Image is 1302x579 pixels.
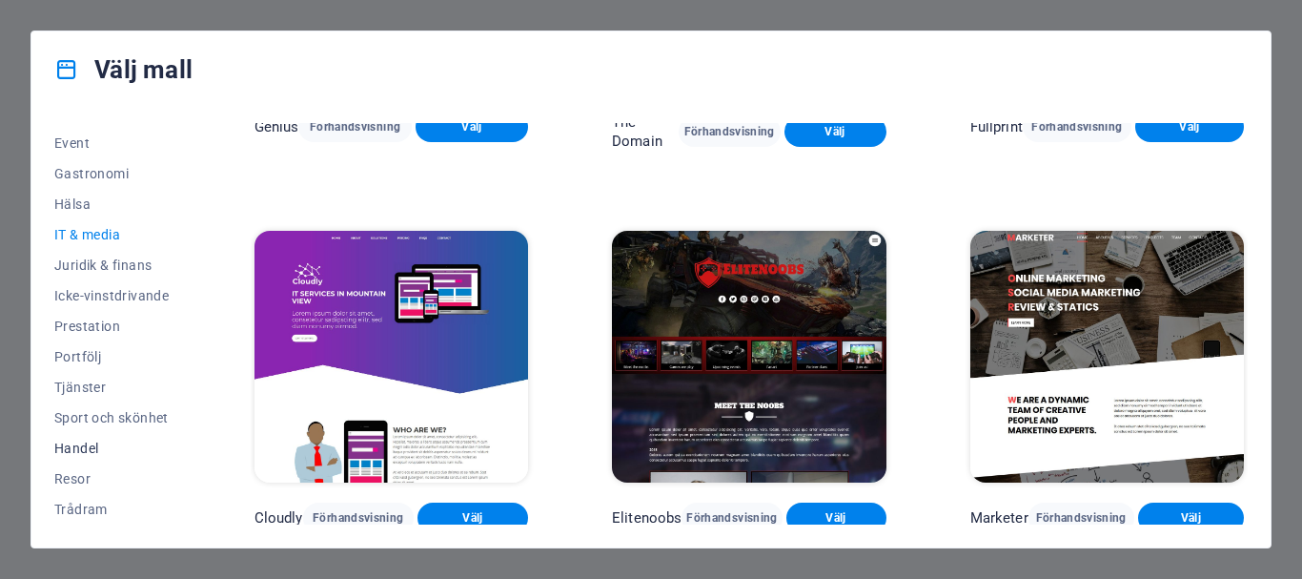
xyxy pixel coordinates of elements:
span: IT & media [54,227,171,242]
button: Förhandsvisning [679,116,781,147]
span: Tjänster [54,380,171,395]
p: Elitenoobs [612,508,682,527]
span: Förhandsvisning [1044,510,1119,526]
button: Förhandsvisning [682,503,782,533]
img: Marketer [970,231,1244,484]
p: The Domain [612,113,679,151]
span: Välj [802,510,871,526]
button: Juridik & finans [54,250,171,280]
span: Handel [54,441,171,456]
span: Trådram [54,502,171,517]
p: Marketer [970,508,1028,527]
button: Tjänster [54,372,171,403]
span: Sport och skönhet [54,410,171,425]
button: IT & media [54,219,171,250]
button: Förhandsvisning [298,112,411,142]
span: Välj [1150,119,1229,134]
button: Förhandsvisning [303,503,414,533]
span: Välj [431,119,513,134]
span: Juridik & finans [54,258,171,273]
button: Välj [417,503,528,533]
button: Event [54,128,171,158]
span: Välj [800,124,871,139]
button: Handel [54,433,171,464]
p: Fullprint [970,117,1023,136]
button: Välj [1138,503,1244,533]
button: Portfölj [54,341,171,372]
span: Hälsa [54,196,171,212]
span: Förhandsvisning [1038,119,1116,134]
span: Förhandsvisning [314,119,396,134]
span: Välj [433,510,513,526]
button: Gastronomi [54,158,171,189]
p: Cloudly [254,508,303,527]
button: Hälsa [54,189,171,219]
p: Genius [254,117,299,136]
img: Cloudly [254,231,528,484]
button: Sport och skönhet [54,403,171,433]
span: Förhandsvisning [318,510,398,526]
button: Välj [786,503,886,533]
span: Event [54,135,171,151]
h4: Välj mall [54,54,193,85]
button: Prestation [54,311,171,341]
button: Förhandsvisning [1023,112,1131,142]
span: Förhandsvisning [697,510,766,526]
button: Resor [54,464,171,494]
span: Prestation [54,319,171,334]
button: Välj [416,112,528,142]
button: Icke-vinstdrivande [54,280,171,311]
button: Trådram [54,494,171,525]
span: Välj [1153,510,1229,526]
span: Resor [54,471,171,486]
span: Icke-vinstdrivande [54,288,171,303]
span: Portfölj [54,349,171,364]
button: Välj [784,116,886,147]
button: Förhandsvisning [1028,503,1134,533]
button: Välj [1135,112,1244,142]
span: Gastronomi [54,166,171,181]
img: Elitenoobs [612,231,885,484]
span: Förhandsvisning [694,124,765,139]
